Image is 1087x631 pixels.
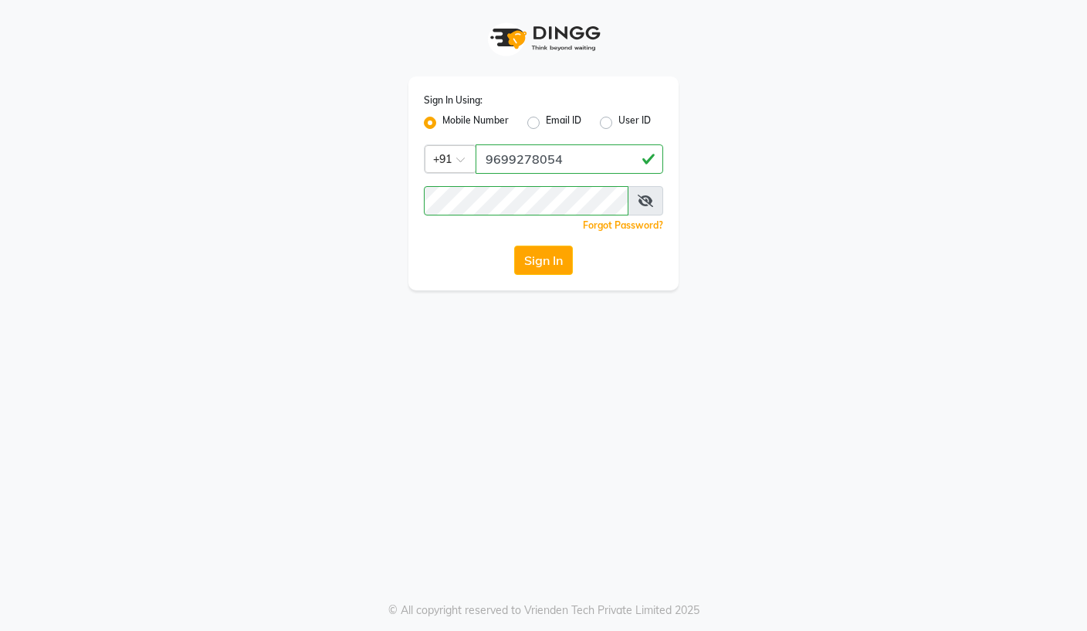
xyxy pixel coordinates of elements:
label: Sign In Using: [424,93,483,107]
button: Sign In [514,246,573,275]
a: Forgot Password? [583,219,663,231]
img: logo1.svg [482,15,605,61]
label: Mobile Number [442,114,509,132]
label: Email ID [546,114,581,132]
label: User ID [618,114,651,132]
input: Username [424,186,628,215]
input: Username [476,144,663,174]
